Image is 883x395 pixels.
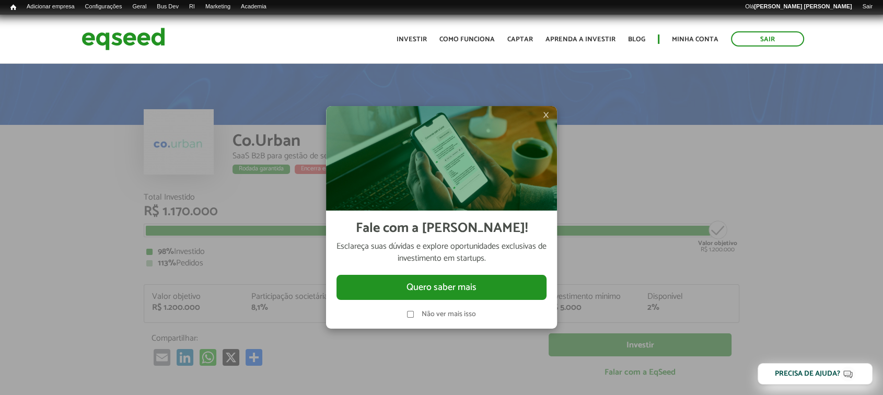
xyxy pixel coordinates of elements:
[326,106,557,211] img: Imagem celular
[127,3,152,11] a: Geral
[507,36,533,43] a: Captar
[236,3,272,11] a: Academia
[628,36,645,43] a: Blog
[543,109,549,121] span: ×
[545,36,615,43] a: Aprenda a investir
[152,3,184,11] a: Bus Dev
[336,275,547,300] button: Quero saber mais
[82,25,165,53] img: EqSeed
[740,3,857,11] a: Olá[PERSON_NAME] [PERSON_NAME]
[5,3,21,13] a: Início
[80,3,127,11] a: Configurações
[672,36,718,43] a: Minha conta
[754,3,852,9] strong: [PERSON_NAME] [PERSON_NAME]
[439,36,495,43] a: Como funciona
[184,3,200,11] a: RI
[731,31,804,47] a: Sair
[10,4,16,11] span: Início
[397,36,427,43] a: Investir
[21,3,80,11] a: Adicionar empresa
[356,221,528,236] h2: Fale com a [PERSON_NAME]!
[200,3,236,11] a: Marketing
[857,3,878,11] a: Sair
[336,241,547,264] p: Esclareça suas dúvidas e explore oportunidades exclusivas de investimento em startups.
[422,311,476,318] label: Não ver mais isso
